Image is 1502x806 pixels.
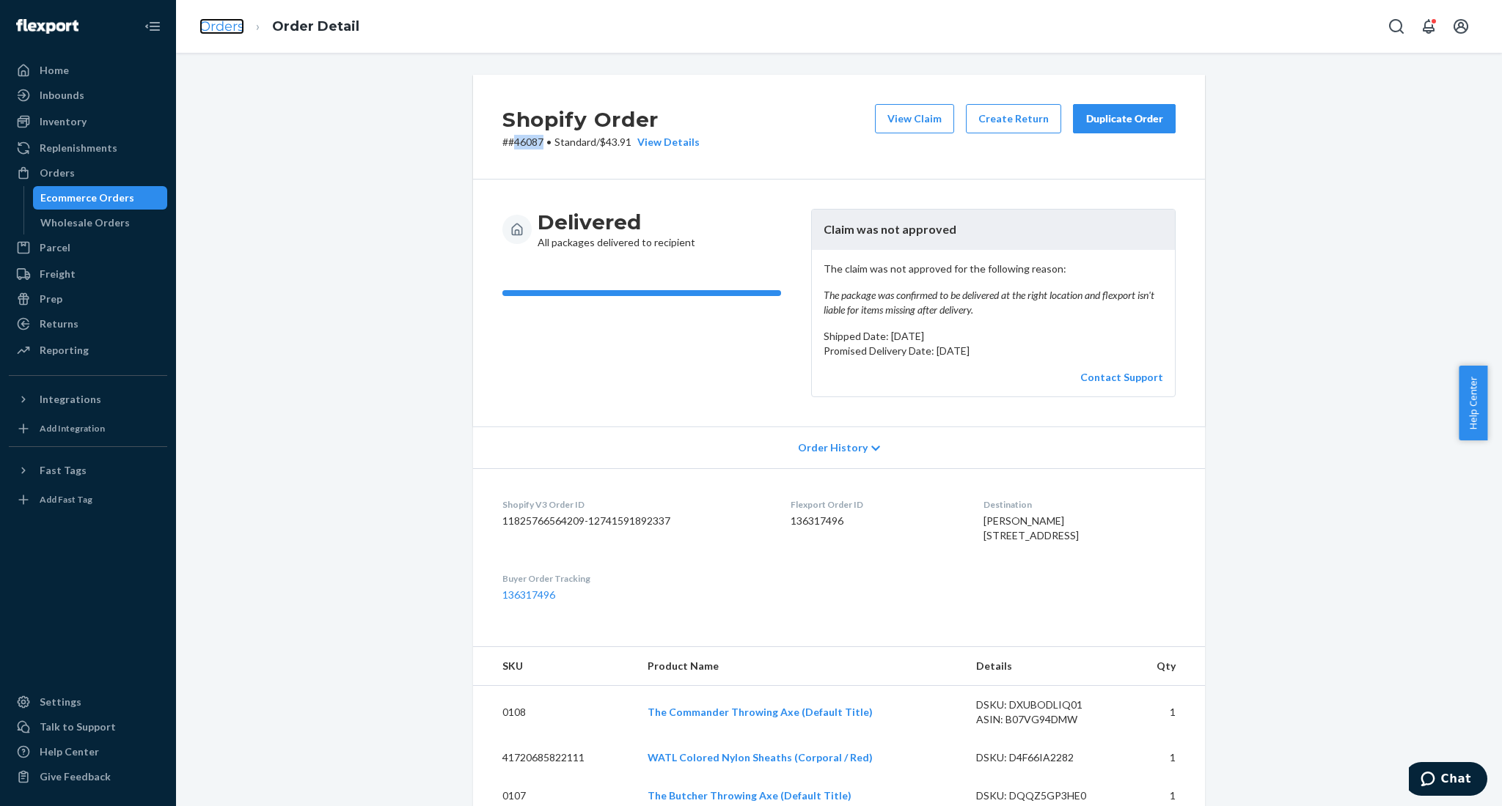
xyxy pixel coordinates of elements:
[9,459,167,482] button: Fast Tags
[824,329,1163,344] p: Shipped Date: [DATE]
[546,136,552,148] span: •
[502,514,767,528] dd: 11825766564209-12741591892337
[502,588,555,601] a: 136317496
[40,343,89,358] div: Reporting
[40,292,62,306] div: Prep
[1446,12,1476,41] button: Open account menu
[502,572,767,585] dt: Buyer Order Tracking
[40,744,99,759] div: Help Center
[636,647,964,686] th: Product Name
[40,63,69,78] div: Home
[1085,111,1163,126] div: Duplicate Order
[40,422,105,435] div: Add Integration
[648,789,851,802] a: The Butcher Throwing Axe (Default Title)
[40,695,81,709] div: Settings
[648,706,873,718] a: The Commander Throwing Axe (Default Title)
[40,114,87,129] div: Inventory
[9,312,167,336] a: Returns
[1073,104,1176,133] button: Duplicate Order
[40,191,134,205] div: Ecommerce Orders
[502,135,700,149] p: # #46087 / $43.91
[1459,366,1487,440] button: Help Center
[1126,647,1205,686] th: Qty
[40,493,92,506] div: Add Fast Tag
[9,287,167,311] a: Prep
[1409,762,1487,799] iframe: Opens a widget where you can chat to one of our agents
[40,240,70,255] div: Parcel
[33,211,168,234] a: Wholesale Orders
[40,141,117,155] div: Replenishments
[16,19,78,34] img: Flexport logo
[9,110,167,133] a: Inventory
[9,84,167,107] a: Inbounds
[875,104,954,133] button: View Claim
[791,498,960,511] dt: Flexport Order ID
[199,18,244,34] a: Orders
[631,135,700,149] button: View Details
[9,161,167,185] a: Orders
[9,236,167,259] a: Parcel
[40,88,84,103] div: Inbounds
[812,210,1175,250] header: Claim was not approved
[964,647,1126,686] th: Details
[9,339,167,362] a: Reporting
[502,104,700,135] h2: Shopify Order
[824,262,1163,317] p: The claim was not approved for the following reason:
[188,5,371,48] ol: breadcrumbs
[9,262,167,286] a: Freight
[33,186,168,210] a: Ecommerce Orders
[1080,371,1163,383] a: Contact Support
[554,136,596,148] span: Standard
[9,740,167,764] a: Help Center
[976,750,1114,765] div: DSKU: D4F66IA2282
[473,686,636,739] td: 0108
[473,739,636,777] td: 41720685822111
[538,209,695,250] div: All packages delivered to recipient
[976,788,1114,803] div: DSKU: DQQZ5GP3HE0
[538,209,695,235] h3: Delivered
[40,215,130,230] div: Wholesale Orders
[9,488,167,511] a: Add Fast Tag
[40,720,116,734] div: Talk to Support
[1414,12,1443,41] button: Open notifications
[983,514,1079,541] span: [PERSON_NAME] [STREET_ADDRESS]
[9,690,167,714] a: Settings
[9,765,167,788] button: Give Feedback
[966,104,1061,133] button: Create Return
[9,715,167,739] button: Talk to Support
[473,647,636,686] th: SKU
[502,498,767,511] dt: Shopify V3 Order ID
[983,498,1176,511] dt: Destination
[824,344,1163,358] p: Promised Delivery Date: [DATE]
[9,59,167,82] a: Home
[272,18,359,34] a: Order Detail
[1126,739,1205,777] td: 1
[9,136,167,160] a: Replenishments
[138,12,167,41] button: Close Navigation
[40,317,78,331] div: Returns
[9,417,167,440] a: Add Integration
[40,463,87,478] div: Fast Tags
[798,440,868,455] span: Order History
[9,388,167,411] button: Integrations
[40,769,111,784] div: Give Feedback
[40,392,101,407] div: Integrations
[40,166,75,180] div: Orders
[648,751,873,764] a: WATL Colored Nylon Sheaths (Corporal / Red)
[976,698,1114,712] div: DSKU: DXUBODLIQ01
[1126,686,1205,739] td: 1
[791,514,960,528] dd: 136317496
[40,267,76,281] div: Freight
[824,288,1163,317] em: The package was confirmed to be delivered at the right location and flexport isn't liable for ite...
[976,712,1114,727] div: ASIN: B07VG94DMW
[1382,12,1411,41] button: Open Search Box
